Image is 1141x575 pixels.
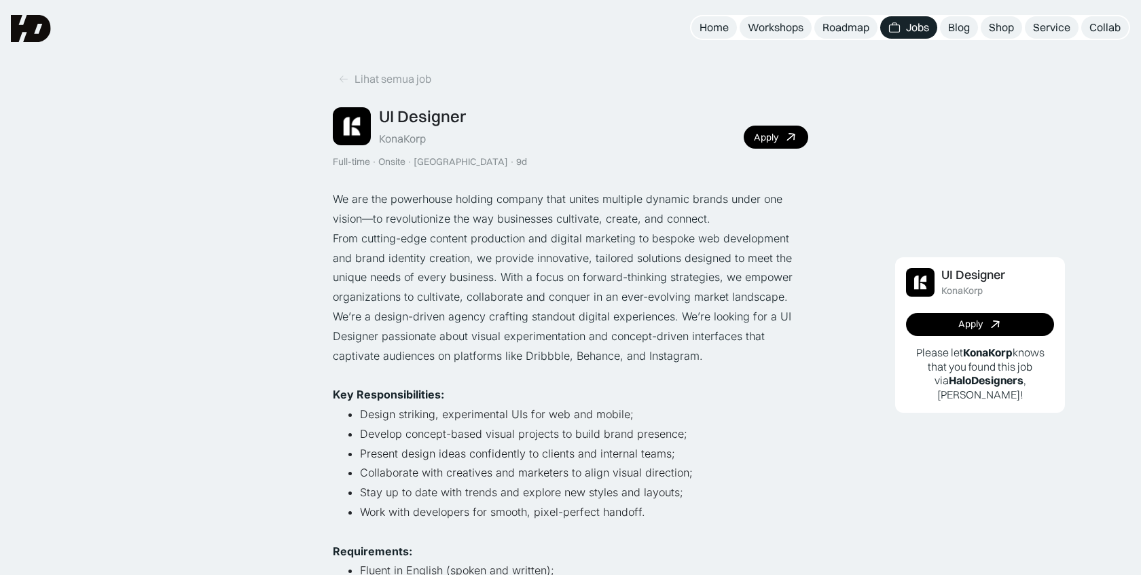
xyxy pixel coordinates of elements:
[906,313,1054,336] a: Apply
[981,16,1022,39] a: Shop
[516,156,527,168] div: 9d
[372,156,377,168] div: ·
[822,20,869,35] div: Roadmap
[355,72,431,86] div: Lihat semua job
[744,126,808,149] a: Apply
[754,132,778,143] div: Apply
[360,444,808,464] li: Present design ideas confidently to clients and internal teams;
[906,346,1054,402] p: Please let knows that you found this job via , [PERSON_NAME]!
[948,20,970,35] div: Blog
[989,20,1014,35] div: Shop
[360,424,808,444] li: Develop concept-based visual projects to build brand presence;
[691,16,737,39] a: Home
[880,16,937,39] a: Jobs
[333,307,808,365] p: We’re a design-driven agency crafting standout digital experiences. We’re looking for a UI Design...
[333,189,808,229] p: We are the powerhouse holding company that unites multiple dynamic brands under one vision—to rev...
[958,318,983,330] div: Apply
[906,20,929,35] div: Jobs
[360,463,808,483] li: Collaborate with creatives and marketers to align visual direction;
[740,16,812,39] a: Workshops
[963,346,1013,359] b: KonaKorp
[941,285,983,297] div: KonaKorp
[333,68,437,90] a: Lihat semua job
[360,502,808,522] li: Work with developers for smooth, pixel-perfect handoff.
[333,156,370,168] div: Full-time
[378,156,405,168] div: Onsite
[333,365,808,385] p: ‍
[333,522,808,542] p: ‍
[360,483,808,502] li: Stay up to date with trends and explore new styles and layouts;
[1081,16,1129,39] a: Collab
[360,405,808,424] li: Design striking, experimental UIs for web and mobile;
[333,544,412,558] strong: Requirements:
[414,156,508,168] div: [GEOGRAPHIC_DATA]
[333,229,808,307] p: From cutting-edge content production and digital marketing to bespoke web development and brand i...
[379,132,426,146] div: KonaKorp
[333,388,444,401] strong: Key Responsibilities:
[333,107,371,145] img: Job Image
[748,20,803,35] div: Workshops
[1089,20,1121,35] div: Collab
[700,20,729,35] div: Home
[509,156,515,168] div: ·
[379,107,466,126] div: UI Designer
[1033,20,1070,35] div: Service
[1025,16,1079,39] a: Service
[941,268,1005,282] div: UI Designer
[814,16,877,39] a: Roadmap
[949,373,1024,387] b: HaloDesigners
[407,156,412,168] div: ·
[940,16,978,39] a: Blog
[906,268,935,297] img: Job Image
